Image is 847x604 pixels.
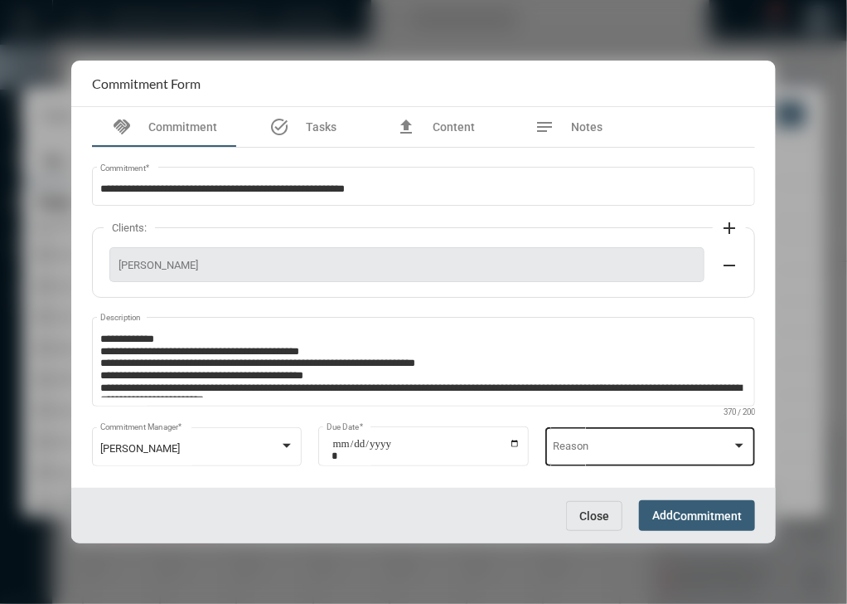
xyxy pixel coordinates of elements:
mat-icon: add [719,218,739,238]
span: Content [433,120,476,134]
span: Notes [571,120,603,134]
span: Commitment [673,509,742,523]
button: Close [566,501,622,531]
mat-icon: notes [535,117,554,137]
span: [PERSON_NAME] [100,442,180,455]
span: [PERSON_NAME] [119,259,695,271]
mat-icon: task_alt [270,117,290,137]
span: Commitment [148,120,217,134]
span: Close [579,509,609,523]
span: Add [652,509,742,522]
mat-hint: 370 / 200 [724,408,755,417]
mat-icon: handshake [112,117,132,137]
h2: Commitment Form [92,75,201,91]
label: Clients: [104,222,155,234]
button: AddCommitment [639,500,755,531]
span: Tasks [307,120,337,134]
mat-icon: file_upload [397,117,417,137]
mat-icon: remove [719,256,739,275]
